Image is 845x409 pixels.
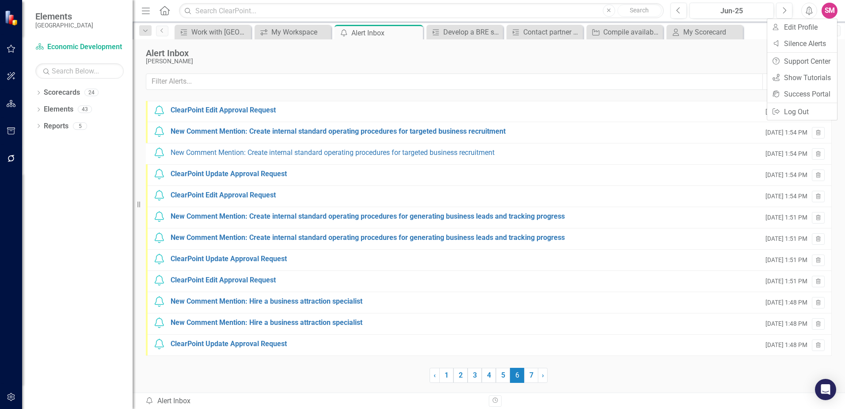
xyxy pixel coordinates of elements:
[191,27,249,38] div: Work with [GEOGRAPHIC_DATA] to implement [PERSON_NAME] funds
[35,11,93,22] span: Elements
[767,19,837,35] a: Edit Profile
[496,368,510,383] a: 5
[44,104,73,115] a: Elements
[617,4,662,17] button: Search
[765,256,807,264] small: [DATE] 1:51 PM
[603,27,661,38] div: Compile available apprenticeship and workforce training programs that service [GEOGRAPHIC_DATA] a...
[171,297,362,307] div: New Comment Mention: Hire a business attraction specialist
[767,53,837,69] a: Support Center
[669,27,741,38] a: My Scorecard
[271,27,329,38] div: My Workspace
[765,235,807,243] small: [DATE] 1:51 PM
[822,3,837,19] button: SM
[257,27,329,38] a: My Workspace
[765,277,807,286] small: [DATE] 1:51 PM
[171,169,287,179] div: ClearPoint Update Approval Request
[765,171,807,179] small: [DATE] 1:54 PM
[767,86,837,102] a: Success Portal
[146,73,763,90] input: Filter Alerts...
[179,3,664,19] input: Search ClearPoint...
[524,368,538,383] a: 7
[171,190,276,201] div: ClearPoint Edit Approval Request
[443,27,501,38] div: Develop a BRE strategy based on best practices in the [PERSON_NAME]
[177,27,249,38] a: Work with [GEOGRAPHIC_DATA] to implement [PERSON_NAME] funds
[765,298,807,307] small: [DATE] 1:48 PM
[765,213,807,222] small: [DATE] 1:51 PM
[683,27,741,38] div: My Scorecard
[767,35,837,52] a: Silence Alerts
[482,368,496,383] a: 4
[35,42,124,52] a: Economic Development
[171,254,287,264] div: ClearPoint Update Approval Request
[171,212,565,222] div: New Comment Mention: Create internal standard operating procedures for generating business leads ...
[44,88,80,98] a: Scorecards
[765,320,807,328] small: [DATE] 1:48 PM
[689,3,774,19] button: Jun-25
[44,121,69,131] a: Reports
[510,368,524,383] span: 6
[171,318,362,328] div: New Comment Mention: Hire a business attraction specialist
[765,192,807,201] small: [DATE] 1:54 PM
[468,368,482,383] a: 3
[765,341,807,349] small: [DATE] 1:48 PM
[630,7,649,14] span: Search
[589,27,661,38] a: Compile available apprenticeship and workforce training programs that service [GEOGRAPHIC_DATA] a...
[542,371,544,379] span: ›
[78,106,92,113] div: 43
[815,379,836,400] div: Open Intercom Messenger
[146,48,796,58] div: Alert Inbox
[146,58,796,65] div: [PERSON_NAME]
[35,22,93,29] small: [GEOGRAPHIC_DATA]
[84,89,99,96] div: 24
[693,6,771,16] div: Jun-25
[171,148,495,158] div: New Comment Mention: Create internal standard operating procedures for targeted business recruitment
[765,128,807,137] small: [DATE] 1:54 PM
[765,108,807,116] small: [DATE] 1:59 PM
[171,105,276,116] div: ClearPoint Edit Approval Request
[171,275,276,286] div: ClearPoint Edit Approval Request
[171,339,287,349] div: ClearPoint Update Approval Request
[429,27,501,38] a: Develop a BRE strategy based on best practices in the [PERSON_NAME]
[4,10,20,26] img: ClearPoint Strategy
[765,150,807,158] small: [DATE] 1:54 PM
[523,27,581,38] div: Contact partner organizations to identify programs
[453,368,468,383] a: 2
[351,27,421,39] div: Alert Inbox
[35,63,124,79] input: Search Below...
[73,122,87,130] div: 5
[171,127,506,137] div: New Comment Mention: Create internal standard operating procedures for targeted business recruitment
[439,368,453,383] a: 1
[171,233,565,243] div: New Comment Mention: Create internal standard operating procedures for generating business leads ...
[767,69,837,86] a: Show Tutorials
[434,371,436,379] span: ‹
[767,104,837,120] a: Log Out
[145,396,482,406] div: Alert Inbox
[509,27,581,38] a: Contact partner organizations to identify programs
